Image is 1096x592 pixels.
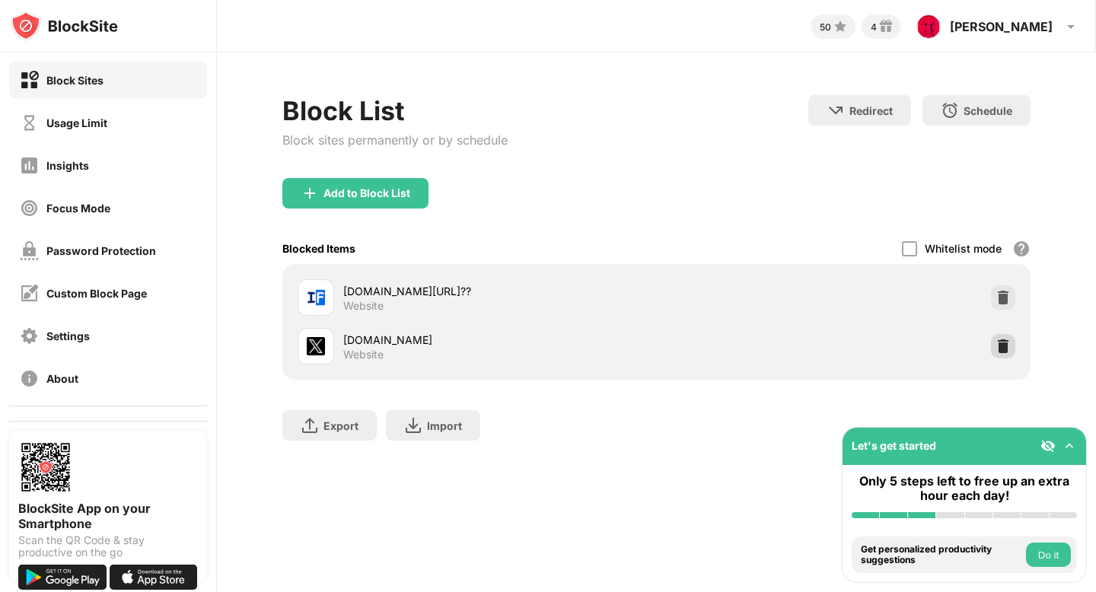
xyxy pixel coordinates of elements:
img: omni-setup-toggle.svg [1062,438,1077,454]
div: Password Protection [46,244,156,257]
div: [PERSON_NAME] [950,19,1053,34]
img: focus-off.svg [20,199,39,218]
img: options-page-qr-code.png [18,440,73,495]
div: Block List [282,95,508,126]
img: favicons [307,288,325,307]
div: 50 [820,21,831,33]
img: get-it-on-google-play.svg [18,565,107,590]
img: time-usage-off.svg [20,113,39,132]
div: Only 5 steps left to free up an extra hour each day! [852,474,1077,503]
div: Insights [46,159,89,172]
div: Export [323,419,358,432]
div: Let's get started [852,439,936,452]
img: insights-off.svg [20,156,39,175]
div: Website [343,348,384,361]
img: about-off.svg [20,369,39,388]
div: Block sites permanently or by schedule [282,132,508,148]
div: About [46,372,78,385]
img: block-on.svg [20,71,39,90]
div: Website [343,299,384,313]
div: Settings [46,329,90,342]
div: 4 [871,21,877,33]
div: Blocked Items [282,242,355,255]
div: Custom Block Page [46,287,147,300]
img: settings-off.svg [20,326,39,345]
img: customize-block-page-off.svg [20,284,39,303]
div: Scan the QR Code & stay productive on the go [18,534,198,559]
div: Focus Mode [46,202,110,215]
div: Whitelist mode [925,242,1002,255]
img: reward-small.svg [877,18,895,36]
div: Block Sites [46,74,104,87]
div: [DOMAIN_NAME] [343,332,656,348]
div: [DOMAIN_NAME][URL]?? [343,283,656,299]
img: password-protection-off.svg [20,241,39,260]
div: Get personalized productivity suggestions [861,544,1022,566]
div: Schedule [964,104,1012,117]
img: download-on-the-app-store.svg [110,565,198,590]
img: ACg8ocJxNG42bV2yIhh84y6z012BGbj7pnR2ST6m1WsHV5hRQsQh_1A=s96-c [916,14,941,39]
div: Redirect [849,104,893,117]
div: Add to Block List [323,187,410,199]
div: Import [427,419,462,432]
img: eye-not-visible.svg [1040,438,1056,454]
img: logo-blocksite.svg [11,11,118,41]
div: Usage Limit [46,116,107,129]
button: Do it [1026,543,1071,567]
img: favicons [307,337,325,355]
div: BlockSite App on your Smartphone [18,501,198,531]
img: points-small.svg [831,18,849,36]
